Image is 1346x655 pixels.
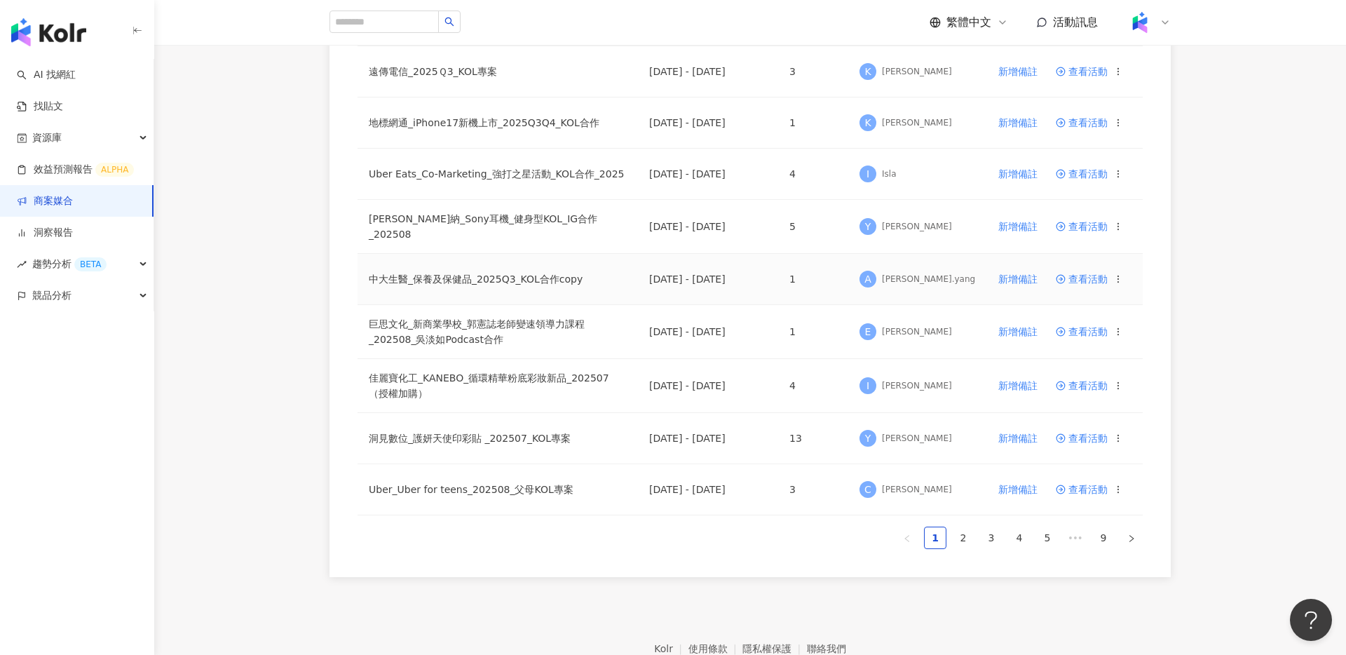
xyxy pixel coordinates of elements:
span: 新增備註 [998,433,1038,444]
td: 1 [778,97,848,149]
div: [PERSON_NAME] [882,433,952,445]
td: [DATE] - [DATE] [638,413,778,464]
a: 找貼文 [17,100,63,114]
td: [DATE] - [DATE] [638,200,778,254]
div: [PERSON_NAME] [882,380,952,392]
button: 新增備註 [998,212,1038,241]
a: 3 [981,527,1002,548]
button: left [896,527,918,549]
a: 查看活動 [1056,485,1108,494]
span: 新增備註 [998,380,1038,391]
a: 查看活動 [1056,118,1108,128]
a: 2 [953,527,974,548]
span: 趨勢分析 [32,248,107,280]
td: [DATE] - [DATE] [638,254,778,305]
td: 洞⾒數位_護妍天使印彩貼 _202507_KOL專案 [358,413,638,464]
span: C [864,482,871,497]
span: right [1127,534,1136,543]
button: 新增備註 [998,372,1038,400]
td: 3 [778,464,848,515]
td: [DATE] - [DATE] [638,464,778,515]
span: ••• [1064,527,1087,549]
span: 新增備註 [998,117,1038,128]
td: 3 [778,46,848,97]
li: 2 [952,527,974,549]
span: 新增備註 [998,484,1038,495]
button: 新增備註 [998,58,1038,86]
a: 隱私權保護 [742,643,807,654]
iframe: Help Scout Beacon - Open [1290,599,1332,641]
a: 洞察報告 [17,226,73,240]
button: 新增備註 [998,318,1038,346]
a: 使用條款 [688,643,743,654]
div: [PERSON_NAME] [882,326,952,338]
td: 佳麗寶化工_KANEBO_循環精華粉底彩妝新品_202507（授權加購） [358,359,638,413]
div: [PERSON_NAME] [882,66,952,78]
a: 1 [925,527,946,548]
span: 競品分析 [32,280,72,311]
span: search [444,17,454,27]
li: Next Page [1120,527,1143,549]
li: 3 [980,527,1002,549]
li: 9 [1092,527,1115,549]
span: I [866,166,869,182]
a: 查看活動 [1056,169,1108,179]
td: 遠傳電信_2025Ｑ3_KOL專案 [358,46,638,97]
button: right [1120,527,1143,549]
button: 新增備註 [998,475,1038,504]
a: 效益預測報告ALPHA [17,163,134,177]
span: A [864,271,871,287]
td: 地標網通_iPhone17新機上市_2025Q3Q4_KOL合作 [358,97,638,149]
div: BETA [74,257,107,271]
td: [PERSON_NAME]納_Sony耳機_健身型KOL_IG合作_202508 [358,200,638,254]
a: searchAI 找網紅 [17,68,76,82]
button: 新增備註 [998,265,1038,293]
a: Kolr [654,643,688,654]
div: [PERSON_NAME].yang [882,274,975,285]
a: 查看活動 [1056,381,1108,391]
a: 5 [1037,527,1058,548]
td: [DATE] - [DATE] [638,149,778,200]
td: [DATE] - [DATE] [638,46,778,97]
div: [PERSON_NAME] [882,221,952,233]
td: 巨思文化_新商業學校_郭憲誌老師變速領導力課程_202508_吳淡如Podcast合作 [358,305,638,359]
img: Kolr%20app%20icon%20%281%29.png [1127,9,1153,36]
li: Previous Page [896,527,918,549]
li: 5 [1036,527,1059,549]
span: 資源庫 [32,122,62,154]
button: 新增備註 [998,424,1038,452]
a: 查看活動 [1056,433,1108,443]
td: 4 [778,149,848,200]
td: [DATE] - [DATE] [638,305,778,359]
td: 1 [778,305,848,359]
span: E [865,324,871,339]
span: 繁體中文 [946,15,991,30]
td: [DATE] - [DATE] [638,97,778,149]
span: rise [17,259,27,269]
td: Uber Eats_Co-Marketing_強打之星活動_KOL合作_2025 [358,149,638,200]
img: logo [11,18,86,46]
span: K [864,64,871,79]
a: 查看活動 [1056,327,1108,337]
li: Next 5 Pages [1064,527,1087,549]
span: Y [865,219,871,234]
span: 活動訊息 [1053,15,1098,29]
li: 4 [1008,527,1031,549]
div: [PERSON_NAME] [882,117,952,129]
a: 查看活動 [1056,274,1108,284]
span: left [903,534,911,543]
span: 查看活動 [1056,222,1108,231]
td: Uber_Uber for teens_202508_父母KOL專案 [358,464,638,515]
span: K [864,115,871,130]
div: Isla [882,168,896,180]
a: 查看活動 [1056,67,1108,76]
li: 1 [924,527,946,549]
a: 商案媒合 [17,194,73,208]
td: 13 [778,413,848,464]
